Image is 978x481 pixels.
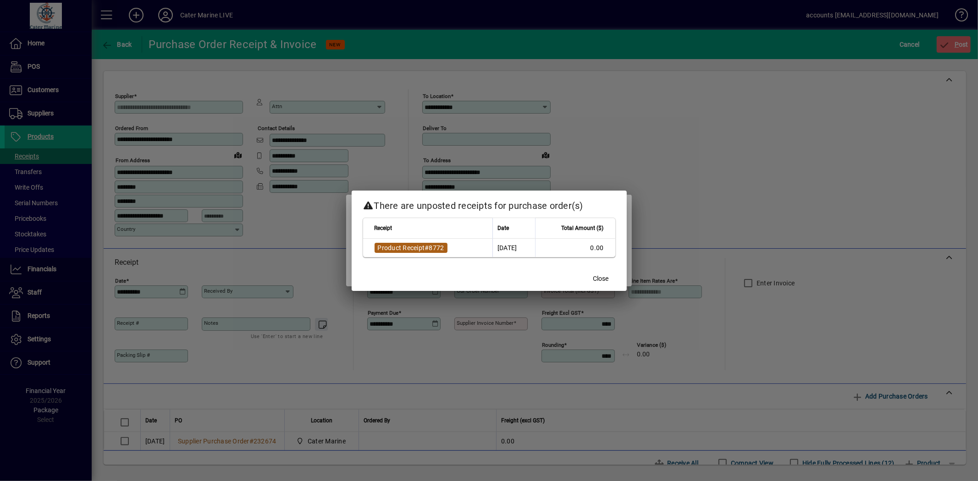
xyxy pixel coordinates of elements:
span: Close [593,274,609,284]
span: Product Receipt [378,244,425,251]
span: Total Amount ($) [562,223,604,233]
a: Product Receipt#8772 [375,243,448,253]
h2: There are unposted receipts for purchase order(s) [352,191,627,217]
td: 0.00 [535,239,615,257]
span: # [425,244,429,251]
span: Receipt [375,223,392,233]
button: Close [586,271,616,287]
td: [DATE] [492,239,535,257]
span: Date [497,223,509,233]
span: 8772 [429,244,444,251]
